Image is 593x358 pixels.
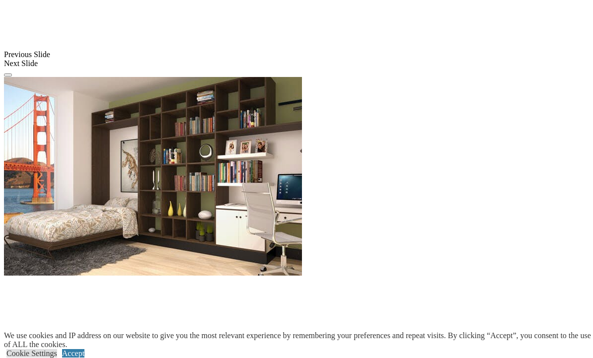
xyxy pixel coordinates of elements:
[6,349,57,358] a: Cookie Settings
[4,77,302,276] img: Banner for mobile view
[62,349,84,358] a: Accept
[4,59,589,68] div: Next Slide
[4,50,589,59] div: Previous Slide
[4,331,593,349] div: We use cookies and IP address on our website to give you the most relevant experience by remember...
[4,73,12,76] button: Click here to pause slide show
